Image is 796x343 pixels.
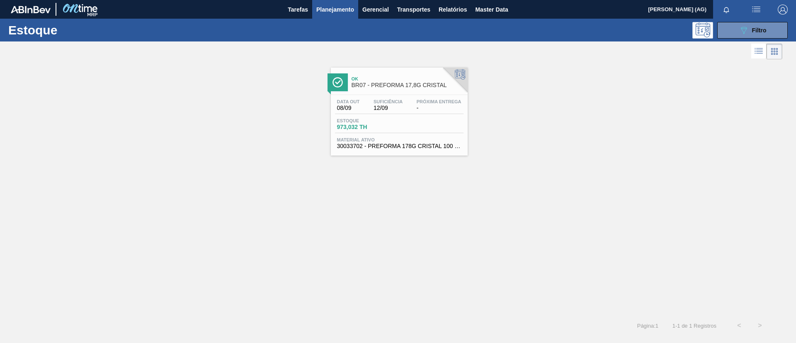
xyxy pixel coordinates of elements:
span: Relatórios [439,5,467,15]
span: Master Data [475,5,508,15]
span: Data out [337,99,360,104]
button: Notificações [713,4,740,15]
span: - [417,105,461,111]
div: Pogramando: nenhum usuário selecionado [692,22,713,39]
span: BR07 - PREFORMA 17,8G CRISTAL [352,82,464,88]
span: Transportes [397,5,430,15]
img: userActions [751,5,761,15]
span: 08/09 [337,105,360,111]
span: Filtro [752,27,767,34]
div: Visão em Lista [751,44,767,59]
span: 1 - 1 de 1 Registros [671,323,716,329]
span: 12/09 [374,105,403,111]
span: Estoque [337,118,395,123]
span: Gerencial [362,5,389,15]
button: Filtro [717,22,788,39]
span: Próxima Entrega [417,99,461,104]
span: Ok [352,76,464,81]
span: Suficiência [374,99,403,104]
img: Ícone [332,77,343,88]
span: Página : 1 [637,323,658,329]
a: ÍconeOkBR07 - PREFORMA 17,8G CRISTALData out08/09Suficiência12/09Próxima Entrega-Estoque973,032 T... [325,61,472,156]
img: TNhmsLtSVTkK8tSr43FrP2fwEKptu5GPRR3wAAAABJRU5ErkJggg== [11,6,51,13]
span: Tarefas [288,5,308,15]
button: < [729,315,750,336]
img: Logout [778,5,788,15]
span: Planejamento [316,5,354,15]
div: Visão em Cards [767,44,782,59]
span: 973,032 TH [337,124,395,130]
span: 30033702 - PREFORMA 178G CRISTAL 100 RECICLADA [337,143,461,149]
h1: Estoque [8,25,132,35]
button: > [750,315,770,336]
span: Material ativo [337,137,461,142]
